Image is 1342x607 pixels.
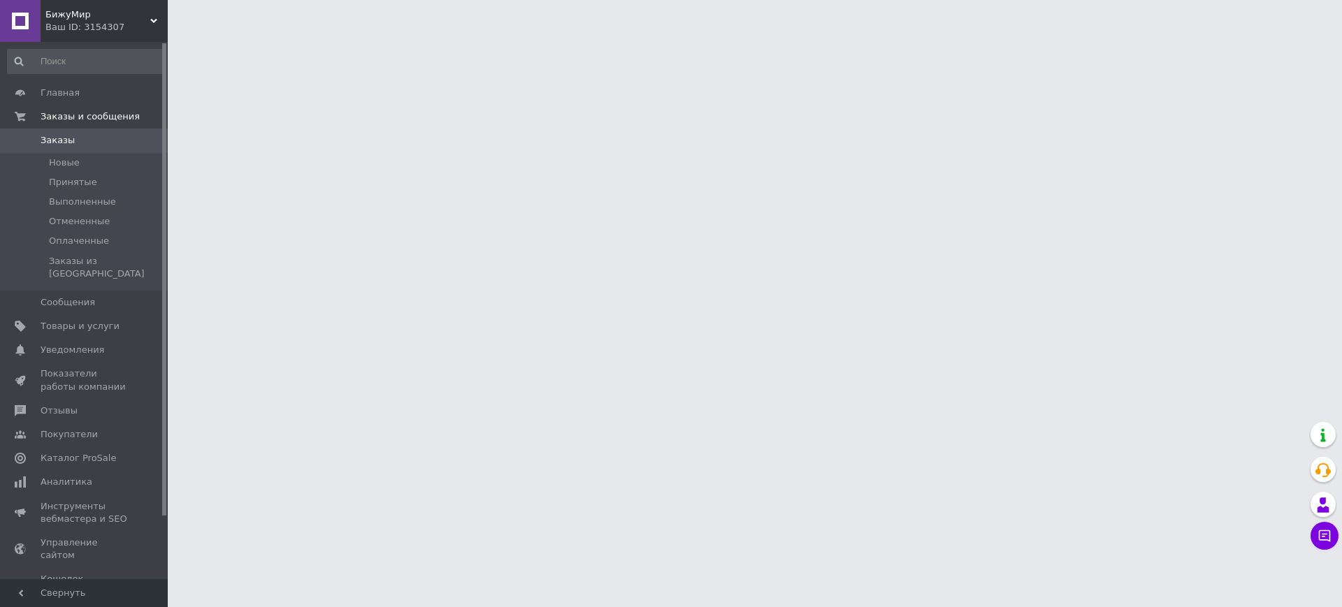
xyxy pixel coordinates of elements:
[49,215,110,228] span: Отмененные
[49,156,80,169] span: Новые
[41,344,104,356] span: Уведомления
[49,255,164,280] span: Заказы из [GEOGRAPHIC_DATA]
[41,367,129,393] span: Показатели работы компании
[41,476,92,488] span: Аналитика
[49,196,116,208] span: Выполненные
[41,536,129,562] span: Управление сайтом
[41,404,78,417] span: Отзывы
[45,21,168,34] div: Ваш ID: 3154307
[7,49,165,74] input: Поиск
[41,296,95,309] span: Сообщения
[41,87,80,99] span: Главная
[49,235,109,247] span: Оплаченные
[1311,522,1339,550] button: Чат с покупателем
[41,573,129,598] span: Кошелек компании
[41,500,129,525] span: Инструменты вебмастера и SEO
[49,176,97,189] span: Принятые
[41,320,120,332] span: Товары и услуги
[41,134,75,147] span: Заказы
[41,452,116,465] span: Каталог ProSale
[45,8,150,21] span: БижуМир
[41,110,140,123] span: Заказы и сообщения
[41,428,98,441] span: Покупатели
